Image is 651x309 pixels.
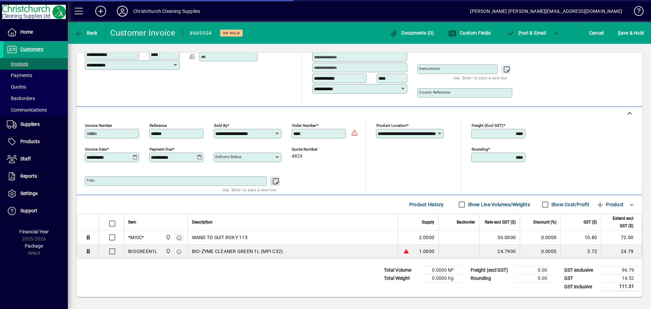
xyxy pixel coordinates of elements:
span: Item [128,218,136,226]
span: On hold [223,31,240,35]
td: 24.79 [601,245,642,258]
span: 4829 [292,154,302,159]
span: Payments [7,73,32,78]
a: Settings [3,185,68,202]
span: Documents (0) [390,30,434,36]
span: WAND TO SUIT ROKY 115 [192,234,248,241]
mat-label: Order number [292,123,316,128]
span: Financial Year [19,229,49,234]
button: Profile [112,5,133,17]
span: BIO-ZYME CLEANER GREEN 1L (MPI C32) [192,248,283,255]
span: Support [20,208,37,213]
button: Documents (0) [388,27,436,39]
span: Backorder [457,218,475,226]
td: Rounding [467,274,515,283]
button: Add [90,5,112,17]
td: 0.0000 Kg [421,274,462,283]
td: 72.00 [601,231,642,245]
span: Products [20,139,40,144]
a: Quotes [3,81,68,93]
div: 24.7900 [484,248,516,255]
span: ave & Hold [618,27,644,38]
a: Communications [3,104,68,116]
span: Customers [20,46,43,52]
span: S [618,30,620,36]
a: Support [3,202,68,219]
span: Custom Fields [448,30,491,36]
td: 96.79 [601,266,642,274]
button: Post & Email [503,27,549,39]
span: Back [75,30,98,36]
mat-label: Sold by [214,123,227,128]
td: GST [561,274,601,283]
span: Rate excl GST ($) [485,218,516,226]
td: 0.0000 [520,231,560,245]
button: Custom Fields [447,27,493,39]
td: 111.31 [601,283,642,291]
span: Suppliers [20,121,40,127]
mat-label: Rounding [472,147,488,152]
span: Product History [409,199,444,210]
app-page-header-button: Back [68,27,105,39]
span: Staff [20,156,31,161]
a: Staff [3,151,68,168]
a: Home [3,24,68,41]
td: 0.0000 [520,245,560,258]
a: Invoices [3,58,68,70]
mat-label: Freight (excl GST) [472,123,503,128]
span: Invoices [7,61,28,66]
label: Show Cost/Profit [550,201,589,208]
span: Reports [20,173,37,179]
mat-label: Title [86,178,94,183]
td: 3.72 [560,245,601,258]
td: 0.00 [515,274,555,283]
span: Extend excl GST ($) [606,215,633,230]
span: Home [20,29,33,35]
a: Products [3,133,68,150]
mat-label: Product location [376,123,407,128]
span: Settings [20,191,38,196]
div: Christchurch Cleaning Supplies [133,6,200,17]
span: Description [192,218,213,226]
span: Christchurch Cleaning Supplies Ltd [164,248,172,255]
span: P [518,30,521,36]
span: 2.0000 [419,234,435,241]
a: Reports [3,168,68,185]
span: Quote number [292,147,332,152]
span: Christchurch Cleaning Supplies Ltd [164,234,172,241]
div: [PERSON_NAME] [PERSON_NAME][EMAIL_ADDRESS][DOMAIN_NAME] [470,6,622,17]
button: Save & Hold [616,27,646,39]
mat-label: Invoice number [85,123,112,128]
button: Cancel [587,27,606,39]
div: #469934 [190,28,212,39]
mat-label: Payment due [150,147,172,152]
td: GST inclusive [561,283,601,291]
td: 10.80 [560,231,601,245]
span: Package [25,243,43,249]
td: Total Volume [380,266,421,274]
div: Customer Invoice [110,27,176,38]
td: Total Weight [380,274,421,283]
td: 14.52 [601,274,642,283]
td: 0.0000 M³ [421,266,462,274]
span: Communications [7,107,47,113]
td: Freight (excl GST) [467,266,515,274]
span: ost & Email [507,30,546,36]
span: 1.0000 [419,248,435,255]
label: Show Line Volumes/Weights [467,201,530,208]
span: Quotes [7,84,26,90]
mat-hint: Use 'Enter' to start a new line [223,186,276,194]
td: GST exclusive [561,266,601,274]
a: Knowledge Base [629,1,643,23]
mat-label: Courier Reference [419,90,450,95]
a: Backorders [3,93,68,104]
mat-label: Instructions [419,66,440,71]
mat-label: Reference [150,123,167,128]
mat-label: Invoice date [85,147,107,152]
span: Supply [422,218,434,226]
span: GST ($) [584,218,597,226]
td: 0.00 [515,266,555,274]
button: Back [73,27,99,39]
a: Payments [3,70,68,81]
span: Cancel [589,27,604,38]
